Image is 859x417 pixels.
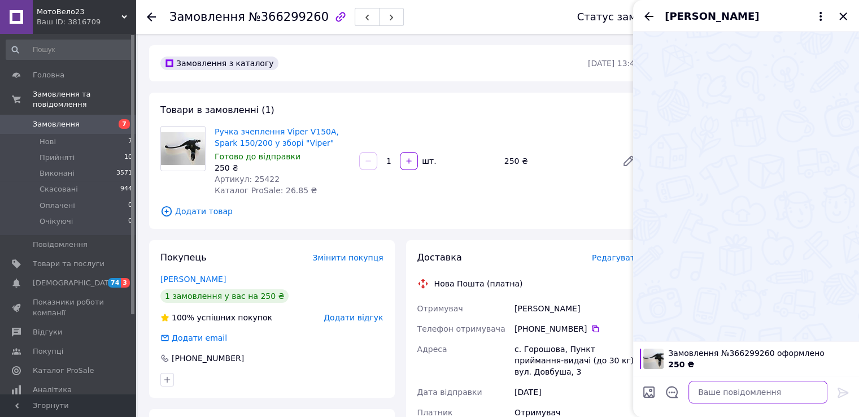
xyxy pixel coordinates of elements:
div: [PHONE_NUMBER] [171,353,245,364]
div: [DATE] [512,382,642,402]
div: Додати email [171,332,228,344]
span: [DEMOGRAPHIC_DATA] [33,278,116,288]
span: Повідомлення [33,240,88,250]
a: Редагувати [617,150,640,172]
time: [DATE] 13:40 [588,59,640,68]
a: Ручка зчеплення Viper V150A, Spark 150/200 у зборі "Viper" [215,127,339,147]
span: 7 [119,119,130,129]
span: Редагувати [592,253,640,262]
button: [PERSON_NAME] [665,9,827,24]
span: МотоВело23 [37,7,121,17]
img: 4539518076_w100_h100_ruchka-stsepleniya-viper.jpg [643,349,664,369]
button: Закрити [836,10,850,23]
span: 3 [121,278,130,288]
div: с. Горошова, Пункт приймання-видачі (до 30 кг): вул. Довбуша, 3 [512,339,642,382]
div: Додати email [159,332,228,344]
span: Платник [417,408,453,417]
span: Відгуки [33,327,62,337]
span: Товари та послуги [33,259,104,269]
span: Замовлення №366299260 оформлено [668,347,852,359]
span: Каталог ProSale [33,366,94,376]
span: Готово до відправки [215,152,300,161]
span: Оплачені [40,201,75,211]
span: 7 [128,137,132,147]
span: Товари в замовленні (1) [160,105,274,115]
div: 1 замовлення у вас на 250 ₴ [160,289,289,303]
span: Очікуючі [40,216,73,227]
span: 100% [172,313,194,322]
span: Прийняті [40,153,75,163]
div: 250 ₴ [500,153,613,169]
span: Скасовані [40,184,78,194]
span: Артикул: 25422 [215,175,280,184]
div: шт. [419,155,437,167]
span: Показники роботи компанії [33,297,104,318]
span: №366299260 [248,10,329,24]
span: Адреса [417,345,447,354]
span: Отримувач [417,304,463,313]
span: Замовлення та повідомлення [33,89,136,110]
div: [PHONE_NUMBER] [514,323,640,335]
span: 10 [124,153,132,163]
span: 944 [120,184,132,194]
img: Ручка зчеплення Viper V150A, Spark 150/200 у зборі "Viper" [161,132,205,166]
span: Покупці [33,346,63,357]
div: успішних покупок [160,312,272,323]
span: Телефон отримувача [417,324,505,333]
span: Головна [33,70,64,80]
a: [PERSON_NAME] [160,275,226,284]
div: Повернутися назад [147,11,156,23]
span: 3571 [116,168,132,179]
span: Каталог ProSale: 26.85 ₴ [215,186,317,195]
div: Статус замовлення [577,11,681,23]
div: Замовлення з каталогу [160,57,278,70]
span: Замовлення [169,10,245,24]
div: Ваш ID: 3816709 [37,17,136,27]
div: Нова Пошта (платна) [431,278,526,289]
span: 250 ₴ [668,360,694,369]
span: 74 [108,278,121,288]
span: Дата відправки [417,388,482,397]
span: Аналітика [33,385,72,395]
span: 0 [128,216,132,227]
span: Нові [40,137,56,147]
span: Покупець [160,252,207,263]
span: Доставка [417,252,462,263]
input: Пошук [6,40,133,60]
span: [PERSON_NAME] [665,9,759,24]
span: Замовлення [33,119,80,129]
button: Відкрити шаблони відповідей [665,385,679,399]
span: 0 [128,201,132,211]
span: Додати відгук [324,313,383,322]
button: Назад [642,10,656,23]
span: Змінити покупця [313,253,383,262]
div: 250 ₴ [215,162,350,173]
span: Виконані [40,168,75,179]
span: Додати товар [160,205,640,218]
div: [PERSON_NAME] [512,298,642,319]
